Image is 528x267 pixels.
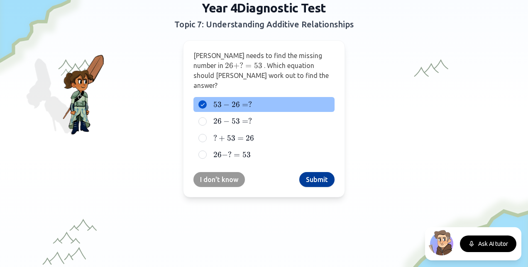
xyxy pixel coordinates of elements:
span: ? [228,150,232,159]
span: 26 [213,117,222,126]
img: North [428,229,455,255]
span: ? [213,133,217,143]
button: I don't know [193,172,245,187]
span: 26 [246,133,254,143]
span: = [237,133,244,143]
span: − [223,117,230,126]
span: 26 [213,150,222,159]
span: [PERSON_NAME] needs to find the missing number in [193,52,322,69]
span: 26 [232,100,240,109]
span: + [233,61,240,70]
span: ? [248,100,252,109]
span: ? [248,117,252,126]
span: 53 [213,100,222,109]
span: 53 [254,61,262,70]
span: . Which equation should [PERSON_NAME] work out to find the answer? [193,62,329,89]
span: = [242,100,248,109]
h1: Year 4 Diagnostic Test [111,0,417,15]
span: 26 [225,61,233,70]
span: − [223,100,230,109]
span: − [222,150,228,159]
button: Submit [299,172,335,187]
span: = [242,117,248,126]
span: 53 [232,117,240,126]
span: = [234,150,240,159]
button: Ask AI tutor [460,235,516,252]
h2: Topic 7: Understanding Additive Relationships [111,19,417,30]
span: + [219,133,225,143]
span: ? [240,61,243,70]
span: 53 [242,150,251,159]
span: = [245,61,252,70]
span: 53 [227,133,235,143]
